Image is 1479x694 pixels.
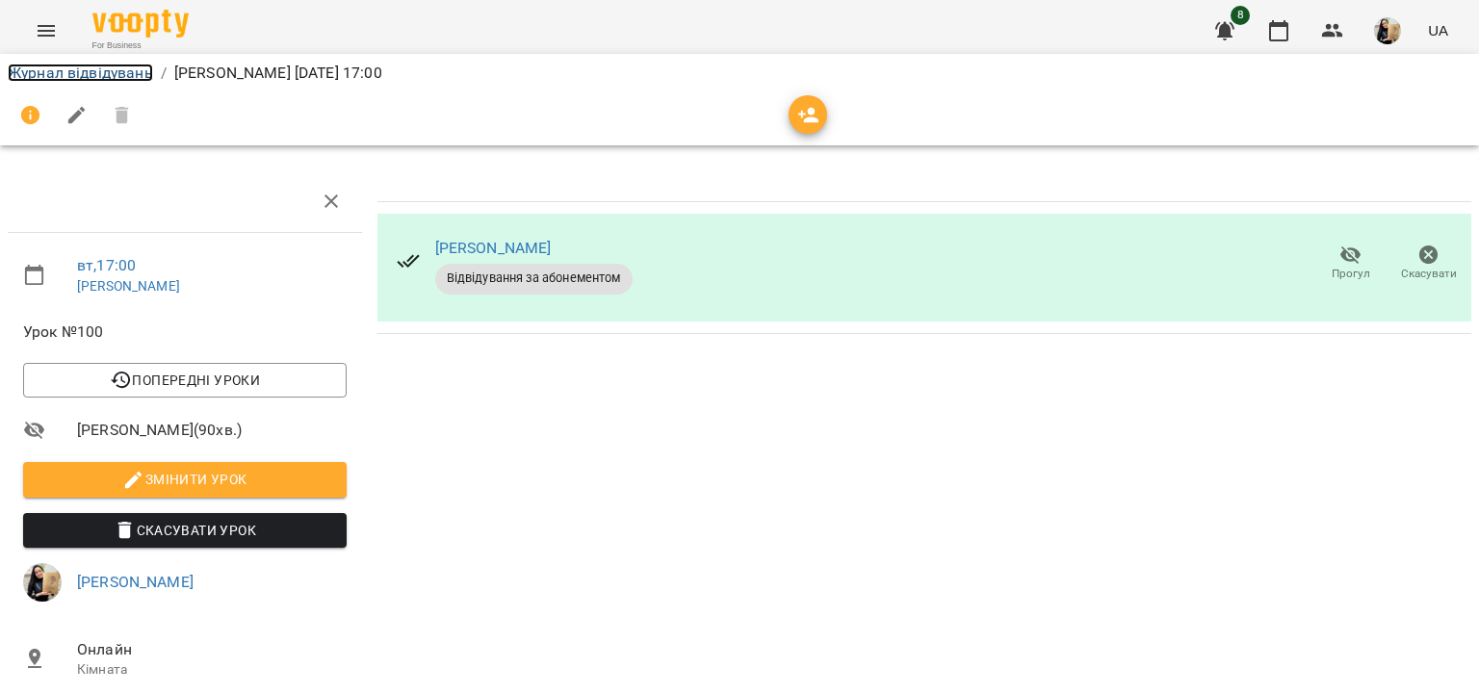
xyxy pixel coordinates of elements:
[23,321,347,344] span: Урок №100
[1374,17,1401,44] img: e5f873b026a3950b3a8d4ef01e3c1baa.jpeg
[1231,6,1250,25] span: 8
[23,462,347,497] button: Змінити урок
[23,363,347,398] button: Попередні уроки
[77,660,347,680] p: Кімната
[23,513,347,548] button: Скасувати Урок
[1401,266,1457,282] span: Скасувати
[1428,20,1448,40] span: UA
[77,419,347,442] span: [PERSON_NAME] ( 90 хв. )
[77,638,347,661] span: Онлайн
[174,62,382,85] p: [PERSON_NAME] [DATE] 17:00
[23,8,69,54] button: Menu
[92,39,189,52] span: For Business
[435,270,633,287] span: Відвідування за абонементом
[39,369,331,392] span: Попередні уроки
[8,64,153,82] a: Журнал відвідувань
[1332,266,1370,282] span: Прогул
[39,468,331,491] span: Змінити урок
[77,278,180,294] a: [PERSON_NAME]
[77,573,194,591] a: [PERSON_NAME]
[1389,237,1467,291] button: Скасувати
[77,256,136,274] a: вт , 17:00
[23,563,62,602] img: e5f873b026a3950b3a8d4ef01e3c1baa.jpeg
[435,239,552,257] a: [PERSON_NAME]
[161,62,167,85] li: /
[1420,13,1456,48] button: UA
[8,62,1471,85] nav: breadcrumb
[1311,237,1389,291] button: Прогул
[39,519,331,542] span: Скасувати Урок
[92,10,189,38] img: Voopty Logo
